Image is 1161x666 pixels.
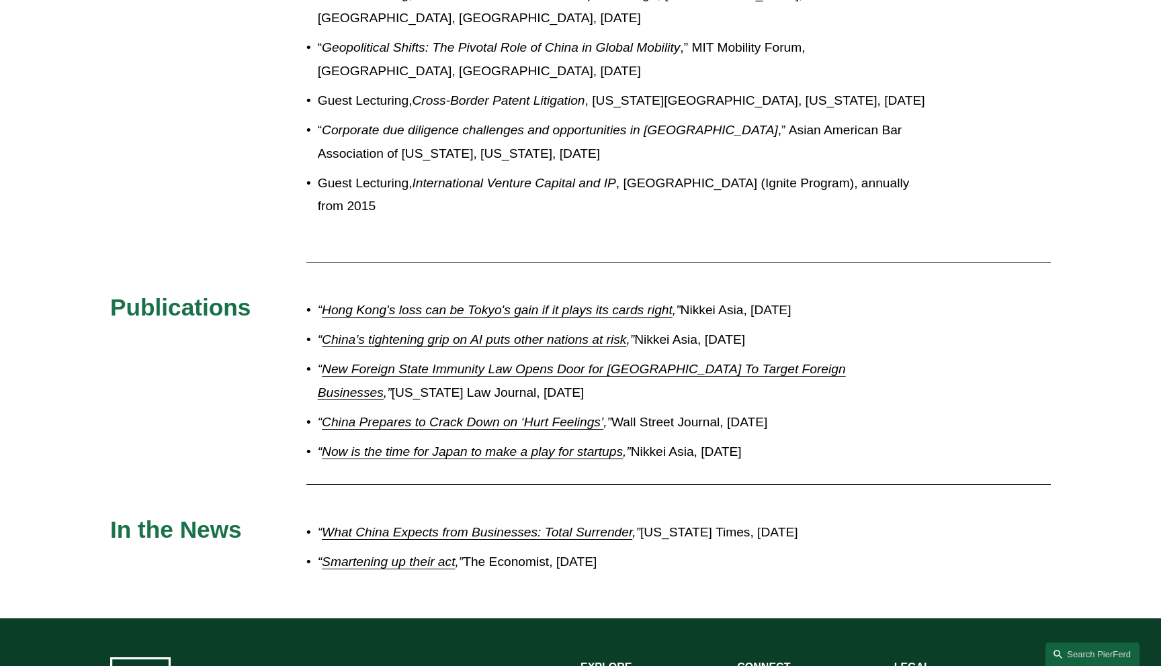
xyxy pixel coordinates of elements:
p: Wall Street Journal, [DATE] [318,411,933,434]
em: “ [318,303,322,317]
em: “ [318,362,322,376]
p: [US_STATE] Times, [DATE] [318,521,933,544]
p: Nikkei Asia, [DATE] [318,328,933,352]
em: Geopolitical Shifts: The Pivotal Role of China in Global Mobility [322,40,680,54]
a: Smartening up their act [322,555,455,569]
em: Corporate due diligence challenges and opportunities in [GEOGRAPHIC_DATA] [322,123,778,137]
p: Nikkei Asia, [DATE] [318,440,933,464]
em: ,” [673,303,681,317]
a: What China Expects from Businesses: Total Surrender [322,525,632,539]
em: “ [318,555,322,569]
a: Search this site [1045,643,1139,666]
p: Nikkei Asia, [DATE] [318,299,933,322]
p: Guest Lecturing, , [GEOGRAPHIC_DATA] (Ignite Program), annually from 2015 [318,172,933,218]
em: ,” [623,444,631,459]
em: “ [318,444,322,459]
em: “ [318,525,322,539]
em: “ [318,415,322,429]
em: ,” [603,415,611,429]
a: Hong Kong's loss can be Tokyo's gain if it plays its cards right [322,303,673,317]
a: Now is the time for Japan to make a play for startups [322,444,623,459]
em: ,” [455,555,463,569]
p: Guest Lecturing, , [US_STATE][GEOGRAPHIC_DATA], [US_STATE], [DATE] [318,89,933,113]
span: Publications [110,294,251,320]
p: “ ,” Asian American Bar Association of [US_STATE], [US_STATE], [DATE] [318,119,933,165]
em: ,” [632,525,640,539]
a: New Foreign State Immunity Law Opens Door for [GEOGRAPHIC_DATA] To Target Foreign Businesses [318,362,846,399]
em: ,” [384,385,392,399]
p: “ ,” MIT Mobility Forum, [GEOGRAPHIC_DATA], [GEOGRAPHIC_DATA], [DATE] [318,36,933,83]
em: ,” [626,332,634,346]
a: China’s tightening grip on AI puts other nations at risk [322,332,626,346]
span: In the News [110,516,242,542]
p: The Economist, [DATE] [318,551,933,574]
em: “ [318,332,322,346]
em: International Venture Capital and IP [413,176,616,190]
p: [US_STATE] Law Journal, [DATE] [318,358,933,404]
a: China Prepares to Crack Down on ‘Hurt Feelings’ [322,415,603,429]
em: Cross-Border Patent Litigation [413,93,585,107]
